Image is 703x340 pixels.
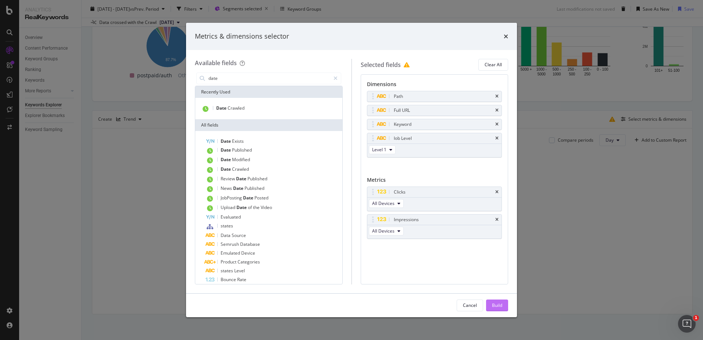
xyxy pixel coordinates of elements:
[394,135,412,142] div: lob Level
[394,93,403,100] div: Path
[245,185,264,191] span: Published
[495,122,499,127] div: times
[495,94,499,99] div: times
[232,232,246,238] span: Source
[221,232,232,238] span: Data
[232,147,252,153] span: Published
[221,166,232,172] span: Date
[248,204,253,210] span: of
[394,121,411,128] div: Keyword
[232,156,250,163] span: Modified
[495,136,499,141] div: times
[238,259,260,265] span: Categories
[247,176,267,182] span: Published
[243,195,254,201] span: Date
[241,250,255,256] span: Device
[221,223,233,229] span: states
[221,147,232,153] span: Date
[221,195,243,201] span: JobPosting
[221,156,232,163] span: Date
[394,188,406,196] div: Clicks
[367,187,502,211] div: ClickstimesAll Devices
[495,108,499,113] div: times
[195,32,289,41] div: Metrics & dimensions selector
[195,59,237,67] div: Available fields
[221,214,241,220] span: Evaluated
[253,204,261,210] span: the
[221,276,237,283] span: Bounce
[195,119,342,131] div: All fields
[221,138,232,144] span: Date
[221,185,233,191] span: News
[186,23,517,317] div: modal
[232,166,249,172] span: Crawled
[221,176,236,182] span: Review
[372,200,395,206] span: All Devices
[236,176,247,182] span: Date
[478,59,508,71] button: Clear All
[234,268,245,274] span: Level
[504,32,508,41] div: times
[693,315,699,321] span: 1
[228,105,245,111] span: Crawled
[261,204,272,210] span: Video
[485,61,502,68] div: Clear All
[221,259,238,265] span: Product
[232,138,244,144] span: Exists
[236,204,248,210] span: Date
[367,176,502,187] div: Metrics
[495,217,499,222] div: times
[208,73,330,84] input: Search by field name
[457,300,483,311] button: Cancel
[678,315,696,333] iframe: Intercom live chat
[237,276,246,283] span: Rate
[367,105,502,116] div: Full URLtimes
[369,227,404,235] button: All Devices
[369,199,404,208] button: All Devices
[361,59,413,71] div: Selected fields
[221,250,241,256] span: Emulated
[367,214,502,239] div: ImpressionstimesAll Devices
[372,228,395,234] span: All Devices
[221,268,234,274] span: states
[195,86,342,98] div: Recently Used
[221,204,236,210] span: Upload
[254,195,268,201] span: Posted
[233,185,245,191] span: Date
[240,241,260,247] span: Database
[221,241,240,247] span: Semrush
[367,81,502,91] div: Dimensions
[367,119,502,130] div: Keywordtimes
[394,107,410,114] div: Full URL
[463,302,477,308] div: Cancel
[486,300,508,311] button: Build
[367,91,502,102] div: Pathtimes
[372,146,386,153] span: Level 1
[492,302,502,308] div: Build
[367,133,502,157] div: lob LeveltimesLevel 1
[216,105,228,111] span: Date
[495,190,499,194] div: times
[394,216,419,223] div: Impressions
[369,145,396,154] button: Level 1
